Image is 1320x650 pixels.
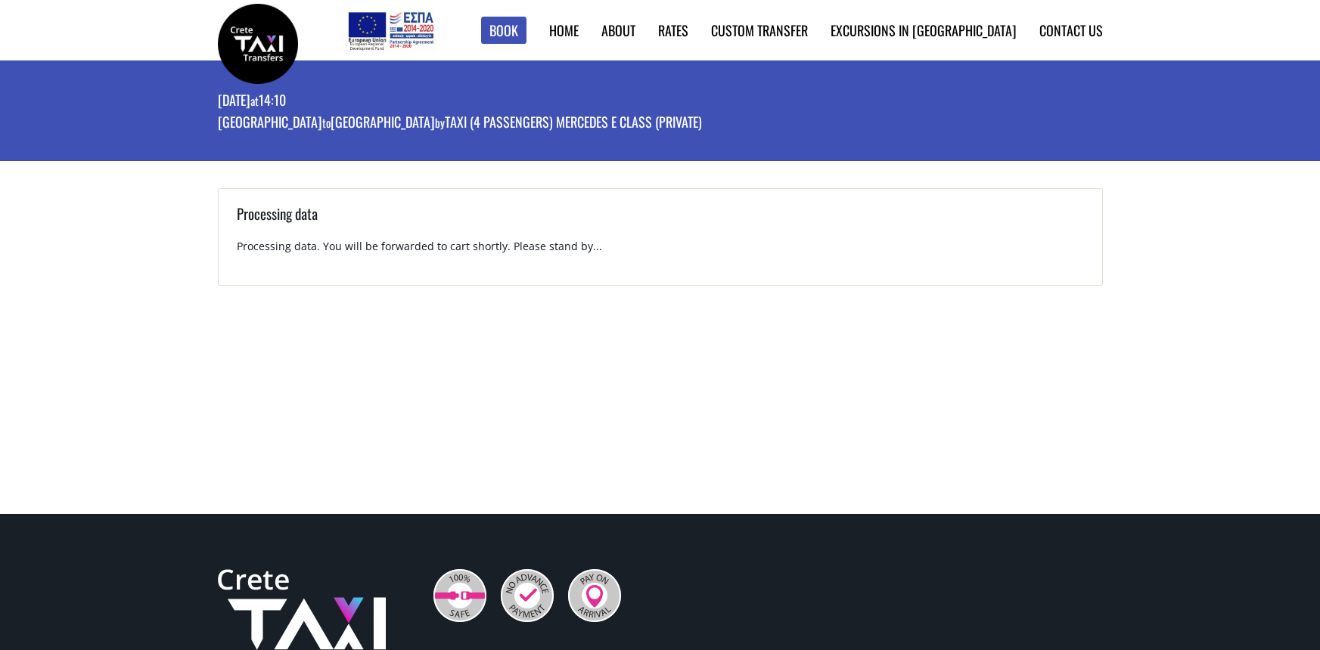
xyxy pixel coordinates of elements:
a: Custom Transfer [711,20,808,40]
img: Pay On Arrival [568,569,621,622]
a: Excursions in [GEOGRAPHIC_DATA] [831,20,1017,40]
img: 100% Safe [433,569,486,622]
a: Home [549,20,579,40]
small: to [322,114,331,131]
a: Book [481,17,526,45]
img: Crete Taxi Transfers | Booking page | Crete Taxi Transfers [218,4,298,84]
a: Rates [658,20,688,40]
p: [GEOGRAPHIC_DATA] [GEOGRAPHIC_DATA] Taxi (4 passengers) Mercedes E Class (private) [218,113,702,135]
a: About [601,20,635,40]
small: at [250,92,259,109]
a: Contact us [1039,20,1103,40]
h3: Processing data [237,203,1084,239]
img: e-bannersEUERDF180X90.jpg [346,8,436,53]
p: Processing data. You will be forwarded to cart shortly. Please stand by... [237,239,1084,267]
small: by [435,114,445,131]
a: Crete Taxi Transfers | Booking page | Crete Taxi Transfers [218,34,298,50]
img: No Advance Payment [501,569,554,622]
p: [DATE] 14:10 [218,91,702,113]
